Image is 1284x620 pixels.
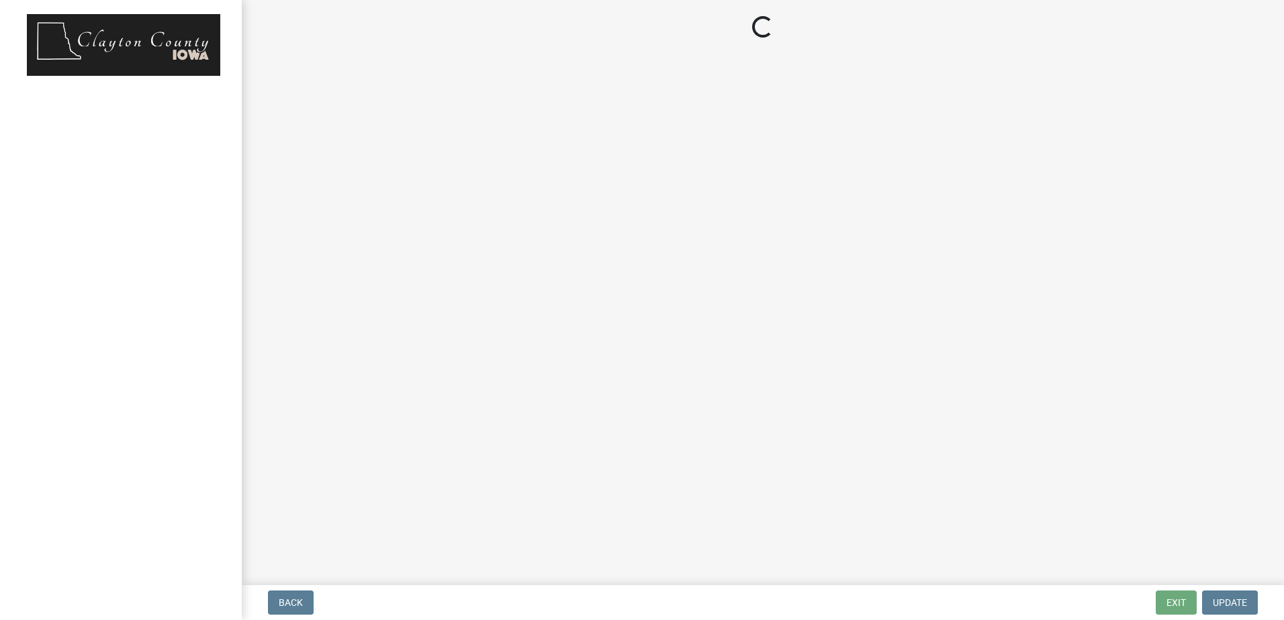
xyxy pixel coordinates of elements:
[1156,590,1197,615] button: Exit
[279,597,303,608] span: Back
[27,14,220,76] img: Clayton County, Iowa
[268,590,314,615] button: Back
[1202,590,1258,615] button: Update
[1213,597,1247,608] span: Update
